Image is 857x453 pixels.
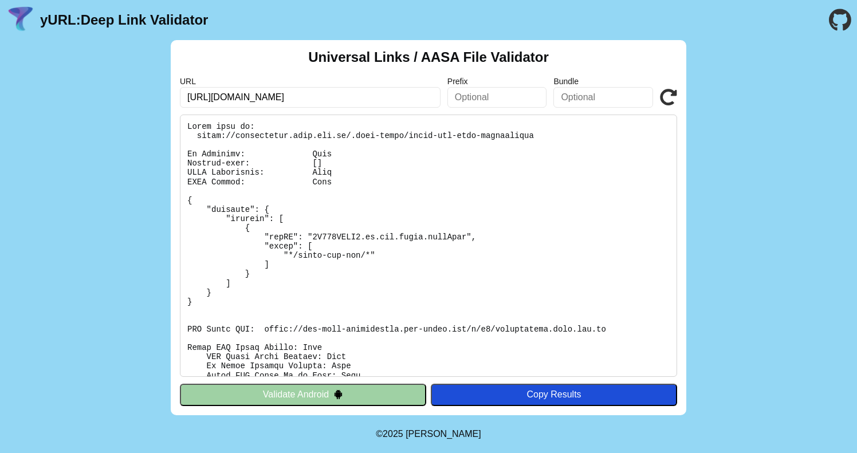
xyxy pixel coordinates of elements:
[406,429,481,439] a: Michael Ibragimchayev's Personal Site
[180,384,426,405] button: Validate Android
[553,77,653,86] label: Bundle
[180,87,441,108] input: Required
[431,384,677,405] button: Copy Results
[308,49,549,65] h2: Universal Links / AASA File Validator
[333,389,343,399] img: droidIcon.svg
[40,12,208,28] a: yURL:Deep Link Validator
[180,77,441,86] label: URL
[180,115,677,377] pre: Lorem ipsu do: sitam://consectetur.adip.eli.se/.doei-tempo/incid-utl-etdo-magnaaliqua En Adminimv...
[376,415,481,453] footer: ©
[383,429,403,439] span: 2025
[553,87,653,108] input: Optional
[437,389,671,400] div: Copy Results
[447,87,547,108] input: Optional
[6,5,36,35] img: yURL Logo
[447,77,547,86] label: Prefix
